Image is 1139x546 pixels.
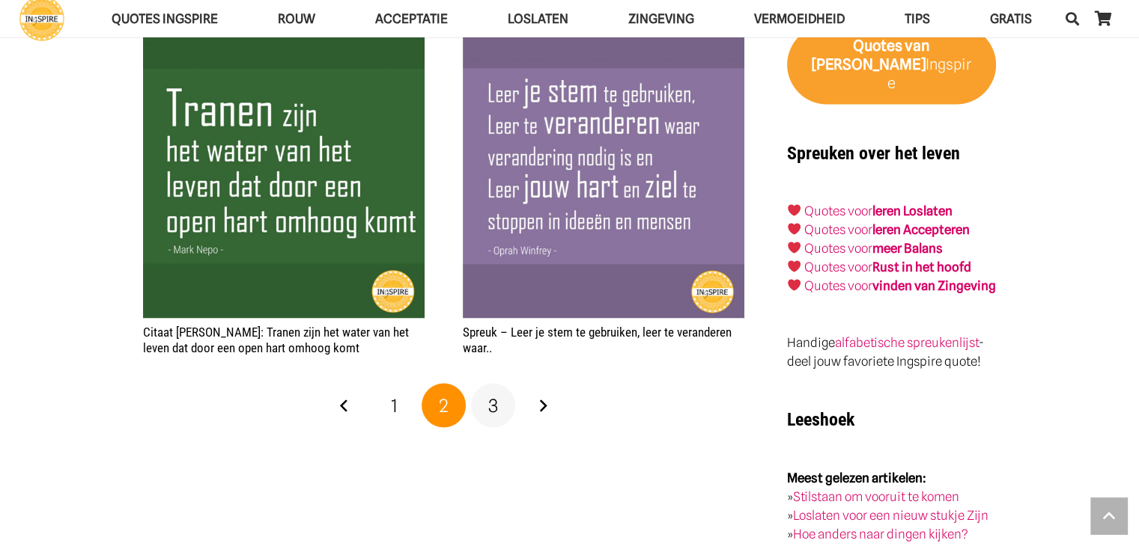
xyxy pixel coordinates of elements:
[872,277,996,292] strong: vinden van Zingeving
[788,260,801,272] img: ❤
[872,221,970,236] a: leren Accepteren
[793,507,988,522] a: Loslaten voor een nieuw stukje Zijn
[990,11,1032,26] span: GRATIS
[787,470,926,485] strong: Meest gelezen artikelen:
[872,259,971,274] strong: Rust in het hoofd
[804,203,872,218] a: Quotes voor
[391,394,398,416] span: 1
[787,408,854,429] strong: Leeshoek
[804,259,971,274] a: Quotes voorRust in het hoofd
[463,324,732,354] a: Spreuk – Leer je stem te gebruiken, leer te veranderen waar..
[463,37,744,318] a: Spreuk – Leer je stem te gebruiken, leer te veranderen waar..
[1090,497,1128,535] a: Terug naar top
[422,383,467,428] span: Pagina 2
[787,333,996,370] p: Handige - deel jouw favoriete Ingspire quote!
[278,11,315,26] span: ROUW
[439,394,449,416] span: 2
[143,37,425,318] img: Citaat Mark Nepo: Tranen zijn het water van het leven dat door een open hart omhoog komt
[788,203,801,216] img: ❤
[788,241,801,254] img: ❤
[793,488,959,503] a: Stilstaan om vooruit te komen
[143,324,409,354] a: Citaat [PERSON_NAME]: Tranen zijn het water van het leven dat door een open hart omhoog komt
[787,468,996,543] p: » » »
[788,278,801,291] img: ❤
[112,11,218,26] span: QUOTES INGSPIRE
[628,11,694,26] span: Zingeving
[371,383,416,428] a: Pagina 1
[375,11,448,26] span: Acceptatie
[471,383,516,428] a: Pagina 3
[463,37,744,318] img: Spreuk: Leer je stem te gebruiken, te veranderen waar nodig is, leer jouw hart te stoppen in idee...
[905,11,930,26] span: TIPS
[793,526,968,541] a: Hoe anders naar dingen kijken?
[853,36,902,54] strong: Quotes
[787,25,996,104] a: Quotes van [PERSON_NAME]Ingspire
[872,203,953,218] a: leren Loslaten
[787,142,960,163] strong: Spreuken over het leven
[812,36,930,73] strong: van [PERSON_NAME]
[804,221,872,236] a: Quotes voor
[872,240,943,255] strong: meer Balans
[788,222,801,235] img: ❤
[488,394,498,416] span: 3
[508,11,568,26] span: Loslaten
[804,240,943,255] a: Quotes voormeer Balans
[754,11,845,26] span: VERMOEIDHEID
[835,334,979,349] a: alfabetische spreukenlijst
[804,277,996,292] a: Quotes voorvinden van Zingeving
